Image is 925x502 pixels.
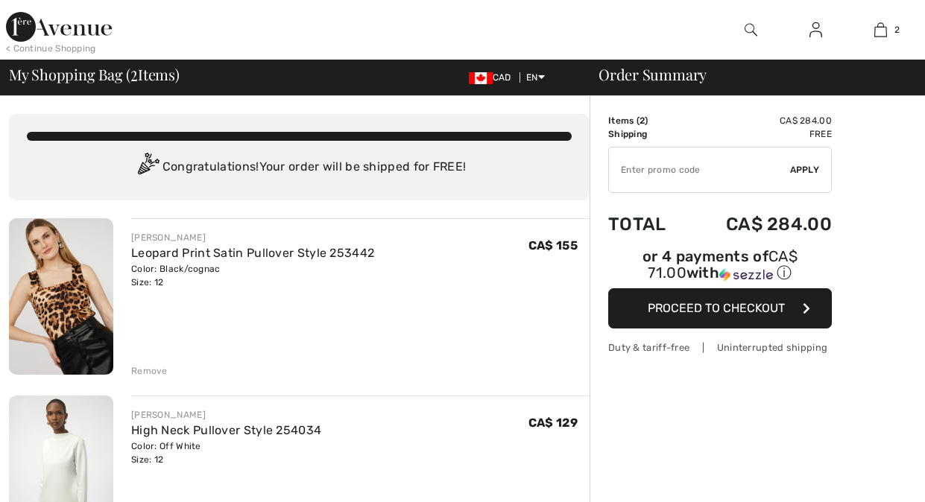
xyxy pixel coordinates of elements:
img: Canadian Dollar [469,72,493,84]
div: [PERSON_NAME] [131,408,321,422]
span: 2 [640,115,645,126]
img: 1ère Avenue [6,12,112,42]
a: 2 [849,21,912,39]
img: Sezzle [719,268,773,282]
td: CA$ 284.00 [687,114,832,127]
span: CA$ 129 [528,416,578,430]
div: Remove [131,364,168,378]
td: Items ( ) [608,114,687,127]
img: Leopard Print Satin Pullover Style 253442 [9,218,113,375]
span: Proceed to Checkout [648,301,785,315]
span: My Shopping Bag ( Items) [9,67,180,82]
a: Sign In [798,21,834,39]
div: Color: Off White Size: 12 [131,439,321,466]
span: 2 [130,63,138,83]
img: Congratulation2.svg [133,153,162,182]
img: My Info [809,21,822,39]
div: [PERSON_NAME] [131,231,374,244]
img: My Bag [874,21,887,39]
div: Congratulations! Your order will be shipped for FREE! [27,153,572,182]
td: CA$ 284.00 [687,199,832,250]
img: search the website [745,21,757,39]
input: Promo code [609,147,790,192]
div: or 4 payments of with [608,250,832,283]
span: 2 [894,23,900,36]
div: Color: Black/cognac Size: 12 [131,262,374,289]
span: CA$ 71.00 [648,247,798,282]
div: Duty & tariff-free | Uninterrupted shipping [608,340,832,355]
button: Proceed to Checkout [608,288,832,328]
span: EN [526,72,545,83]
span: Apply [790,163,820,177]
span: CA$ 155 [528,238,578,252]
span: CAD [469,72,517,83]
div: Order Summary [581,67,916,82]
td: Shipping [608,127,687,141]
td: Free [687,127,832,141]
a: High Neck Pullover Style 254034 [131,423,321,437]
a: Leopard Print Satin Pullover Style 253442 [131,246,374,260]
td: Total [608,199,687,250]
div: or 4 payments ofCA$ 71.00withSezzle Click to learn more about Sezzle [608,250,832,288]
div: < Continue Shopping [6,42,96,55]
